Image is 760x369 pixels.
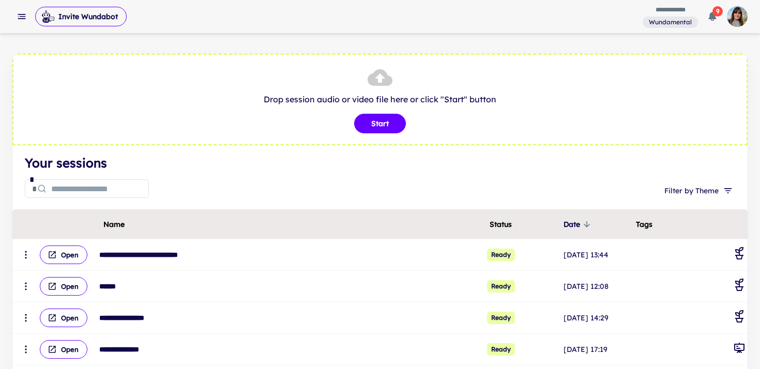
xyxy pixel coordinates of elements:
span: Ready [487,249,515,261]
button: Invite Wundabot [35,7,127,26]
span: Ready [487,312,515,324]
button: Open [40,277,87,296]
span: Invite Wundabot to record a meeting [35,6,127,27]
td: [DATE] 12:08 [561,271,634,302]
span: 9 [712,6,723,17]
div: Coaching [733,279,746,294]
span: Ready [487,280,515,293]
div: General Meeting [733,342,746,357]
span: Date [564,218,594,230]
span: Status [490,218,512,230]
td: [DATE] 14:29 [561,302,634,334]
span: Wundamental [645,18,696,27]
button: Open [40,340,87,359]
td: [DATE] 13:44 [561,239,634,271]
p: Drop session audio or video file here or click "Start" button [24,93,736,105]
span: Tags [636,218,652,230]
span: Name [103,218,125,230]
td: [DATE] 17:19 [561,334,634,365]
img: photoURL [727,6,748,27]
button: Start [354,114,406,133]
div: Coaching [733,310,746,326]
button: Open [40,245,87,264]
h4: Your sessions [25,153,735,172]
button: Open [40,309,87,327]
span: Ready [487,343,515,356]
button: Filter by Theme [660,181,735,200]
button: 9 [702,6,723,27]
span: You are a member of this workspace. Contact your workspace owner for assistance. [643,16,698,28]
div: Coaching [733,247,746,263]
